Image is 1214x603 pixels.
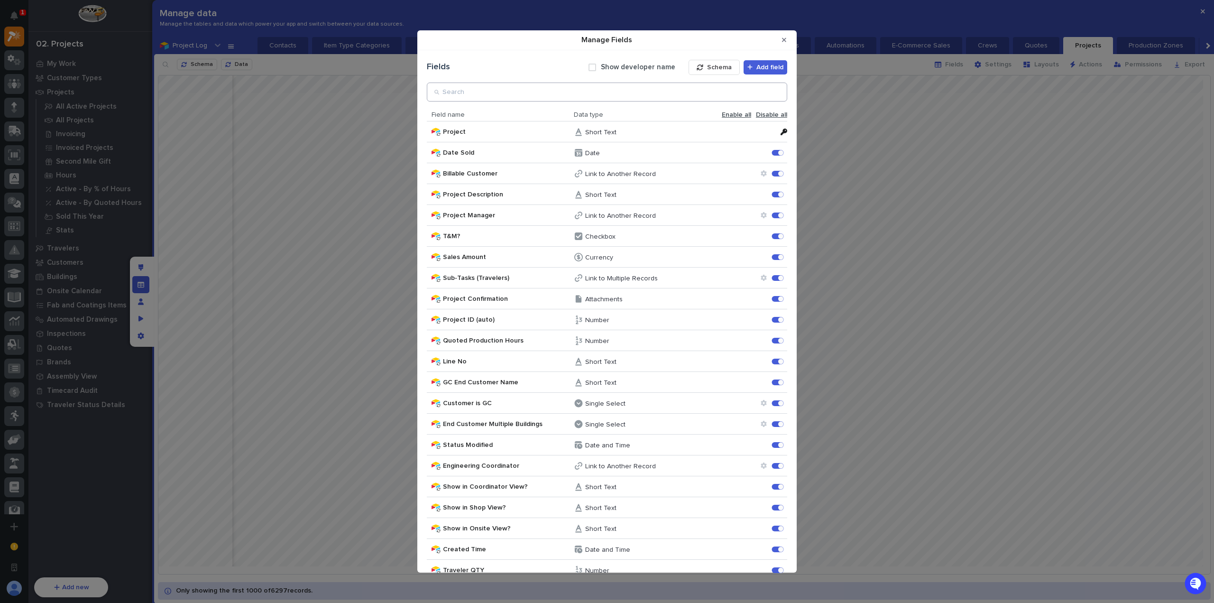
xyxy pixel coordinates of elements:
[443,379,573,387] span: GC End Customer Name
[585,233,616,241] p: Checkbox
[585,421,625,429] p: Single Select
[585,149,600,158] p: Date
[9,37,173,53] p: Welcome 👋
[427,83,787,102] input: Search
[443,316,573,324] span: Project ID (auto)
[443,232,573,241] span: T&M?
[9,9,28,28] img: Stacker
[161,108,173,120] button: Start new chat
[443,337,573,345] span: Quoted Production Hours
[443,212,573,220] span: Project Manager
[443,149,573,157] span: Date Sold
[443,546,573,554] span: Created Time
[585,170,656,178] p: Link to Another Record
[585,567,609,575] p: Number
[32,105,156,115] div: Start new chat
[422,31,776,49] div: Manage Fields
[1184,572,1209,597] iframe: Open customer support
[776,32,792,47] button: Close Modal
[443,441,573,449] span: Status Modified
[585,212,656,220] p: Link to Another Record
[585,129,616,137] p: Short Text
[585,546,630,554] p: Date and Time
[585,400,625,408] p: Single Select
[689,60,740,75] button: Schema
[585,254,613,262] p: Currency
[585,337,609,345] p: Number
[744,60,787,74] button: Add field
[443,525,573,533] span: Show in Onsite View?
[443,128,573,136] span: Project
[443,483,573,491] span: Show in Coordinator View?
[707,63,732,72] span: Schema
[443,399,573,408] span: Customer is GC
[601,63,675,72] label: Show developer name
[443,566,573,575] span: Traveler QTY
[756,63,783,72] span: Add field
[574,111,681,119] span: Data type
[585,504,616,512] p: Short Text
[9,53,173,68] p: How can we help?
[756,111,787,119] span: Disable all
[443,504,573,512] span: Show in Shop View?
[427,63,450,72] div: Fields
[9,105,27,122] img: 1736555164131-43832dd5-751b-4058-ba23-39d91318e5a0
[443,358,573,366] span: Line No
[443,170,573,178] span: Billable Customer
[417,30,797,573] div: Manage Fields
[6,148,55,166] a: 📖Help Docs
[585,191,616,199] p: Short Text
[443,462,573,470] span: Engineering Coordinator
[585,275,658,283] p: Link to Multiple Records
[585,483,616,492] p: Short Text
[32,115,133,122] div: We're offline, we will be back soon!
[19,152,52,162] span: Help Docs
[585,316,609,325] p: Number
[443,253,573,261] span: Sales Amount
[585,442,630,450] p: Date and Time
[585,296,623,304] p: Attachments
[25,76,156,86] input: Clear
[585,463,656,471] p: Link to Another Record
[9,153,17,161] div: 📖
[94,176,115,183] span: Pylon
[585,358,616,366] p: Short Text
[585,525,616,533] p: Short Text
[67,175,115,183] a: Powered byPylon
[443,295,573,303] span: Project Confirmation
[432,111,574,119] span: Field name
[443,420,573,428] span: End Customer Multiple Buildings
[443,274,573,282] span: Sub-Tasks (Travelers)
[443,191,573,199] span: Project Description
[722,111,751,119] span: Enable all
[585,379,616,387] p: Short Text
